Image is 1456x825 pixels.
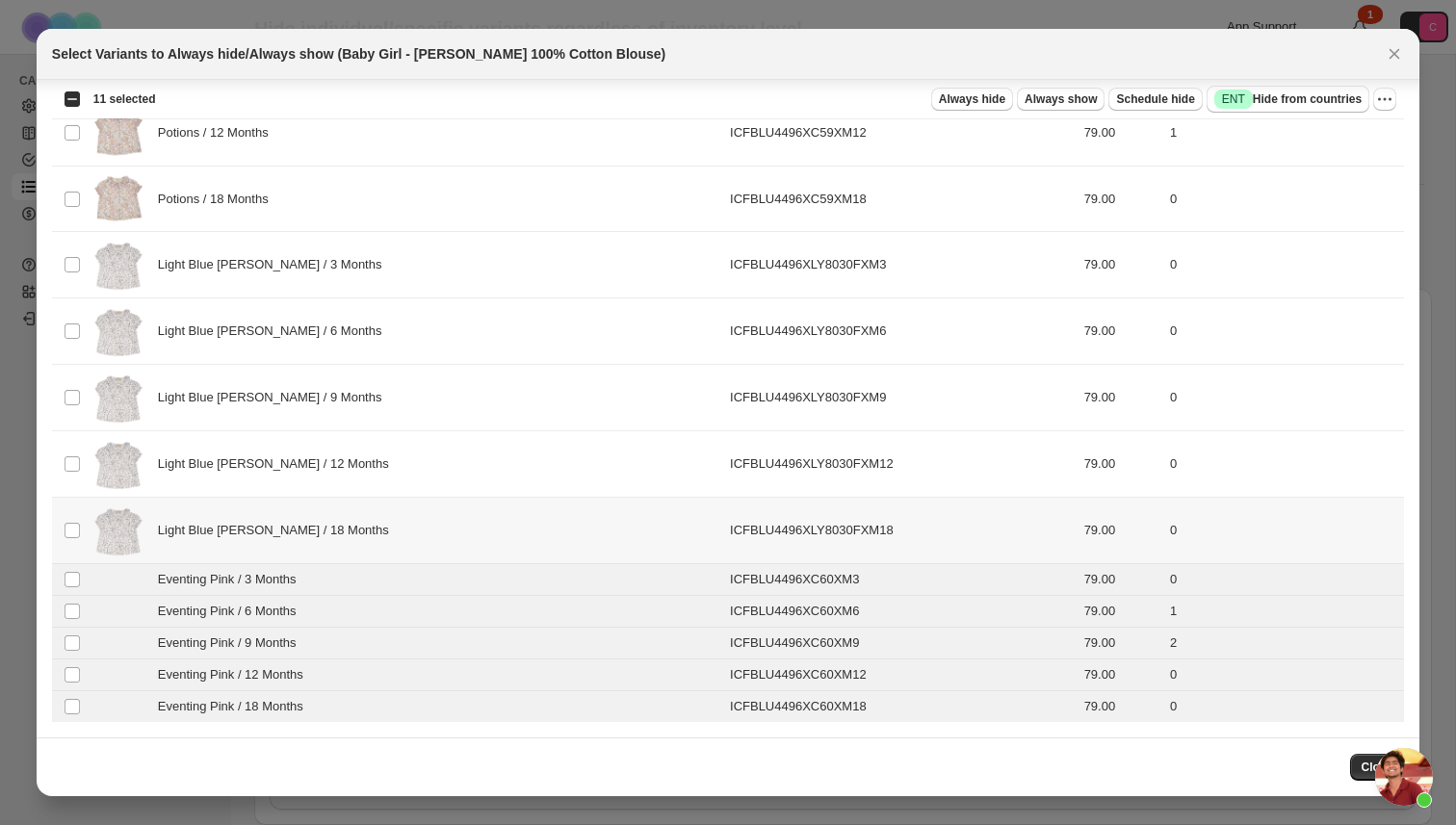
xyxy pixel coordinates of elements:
button: Close [1381,40,1408,67]
td: 79.00 [1079,690,1164,722]
span: Close [1362,760,1393,775]
td: 79.00 [1079,627,1164,658]
span: Light Blue [PERSON_NAME] / 12 Months [158,454,400,474]
td: 79.00 [1079,658,1164,690]
h2: Select Variants to Always hide/Always show (Baby Girl - [PERSON_NAME] 100% Cotton Blouse) [52,44,665,64]
span: Always show [1025,91,1097,107]
button: Close [1350,754,1405,781]
td: 0 [1164,232,1404,298]
td: ICFBLU4496XLY8030FXM6 [724,298,1079,365]
img: ICFBLU4496_LightBlueUnderwood_B_FRT_1.png [94,503,143,557]
td: ICFBLU4496XC60XM18 [724,690,1079,722]
td: 79.00 [1079,298,1164,365]
td: 79.00 [1079,595,1164,627]
span: Light Blue [PERSON_NAME] / 3 Months [158,255,393,274]
td: ICFBLU4496XLY8030FXM12 [724,431,1079,498]
span: 11 selected [93,91,156,107]
td: 79.00 [1079,166,1164,232]
span: Eventing Pink / 6 Months [158,602,307,621]
td: 1 [1164,595,1404,627]
span: Eventing Pink / 18 Months [158,697,314,716]
td: 0 [1164,563,1404,595]
td: 0 [1164,166,1404,232]
button: More actions [1373,88,1396,111]
span: Hide from countries [1214,90,1362,109]
span: Eventing Pink / 12 Months [158,665,314,684]
td: ICFBLU4496XC60XM6 [724,595,1079,627]
td: ICFBLU4496XLY8030FXM18 [724,497,1079,563]
td: 0 [1164,431,1404,498]
td: 0 [1164,690,1404,722]
span: Schedule hide [1116,91,1194,107]
img: ICFBLU4496_LightBlueUnderwood_B_FRT_1.png [94,304,143,358]
span: Eventing Pink / 3 Months [158,570,307,589]
img: ICFBLU4496_C59_B_FRT_1.png [94,172,143,226]
td: 79.00 [1079,365,1164,431]
td: ICFBLU4496XC59XM12 [724,99,1079,166]
td: 1 [1164,99,1404,166]
span: Always hide [939,91,1005,107]
img: ICFBLU4496_C59_B_FRT_1.png [94,106,143,160]
span: Eventing Pink / 9 Months [158,633,307,653]
td: 2 [1164,627,1404,658]
td: 0 [1164,298,1404,365]
button: Always hide [931,88,1013,111]
button: Schedule hide [1108,88,1202,111]
td: 79.00 [1079,99,1164,166]
td: 0 [1164,497,1404,563]
td: ICFBLU4496XC60XM9 [724,627,1079,658]
span: Potions / 18 Months [158,190,279,209]
td: ICFBLU4496XLY8030FXM3 [724,232,1079,298]
img: ICFBLU4496_LightBlueUnderwood_B_FRT_1.png [94,437,143,491]
td: 79.00 [1079,563,1164,595]
span: Light Blue [PERSON_NAME] / 18 Months [158,521,400,540]
span: Potions / 12 Months [158,123,279,142]
span: ENT [1222,91,1245,107]
td: 79.00 [1079,431,1164,498]
td: ICFBLU4496XLY8030FXM9 [724,365,1079,431]
span: Light Blue [PERSON_NAME] / 9 Months [158,388,393,407]
td: 0 [1164,658,1404,690]
img: ICFBLU4496_LightBlueUnderwood_B_FRT_1.png [94,238,143,292]
td: 0 [1164,365,1404,431]
td: 79.00 [1079,497,1164,563]
button: SuccessENTHide from countries [1207,86,1369,113]
img: ICFBLU4496_LightBlueUnderwood_B_FRT_1.png [94,371,143,425]
td: ICFBLU4496XC60XM3 [724,563,1079,595]
td: 79.00 [1079,232,1164,298]
td: ICFBLU4496XC59XM18 [724,166,1079,232]
button: Always show [1017,88,1105,111]
td: ICFBLU4496XC60XM12 [724,658,1079,690]
div: Open chat [1375,748,1433,806]
span: Light Blue [PERSON_NAME] / 6 Months [158,322,393,341]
